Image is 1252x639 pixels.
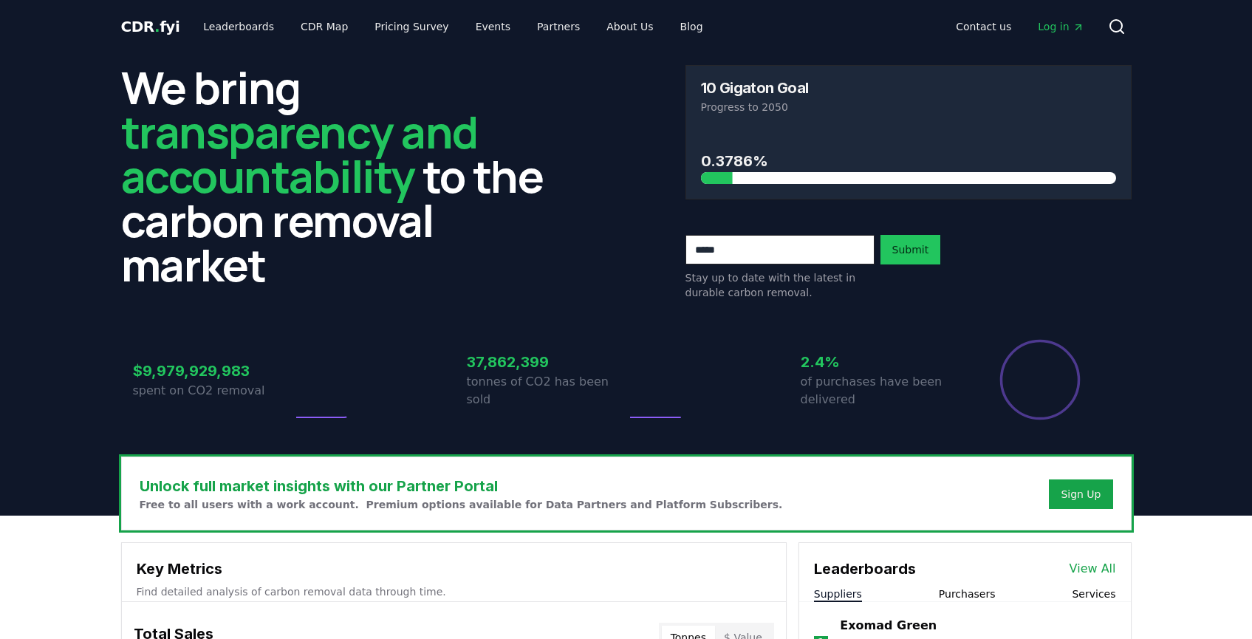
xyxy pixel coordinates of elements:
[467,373,626,409] p: tonnes of CO2 has been sold
[121,18,180,35] span: CDR fyi
[1072,587,1115,601] button: Services
[467,351,626,373] h3: 37,862,399
[999,338,1081,421] div: Percentage of sales delivered
[121,65,567,287] h2: We bring to the carbon removal market
[1061,487,1101,502] a: Sign Up
[137,558,771,580] h3: Key Metrics
[701,150,1116,172] h3: 0.3786%
[668,13,715,40] a: Blog
[133,360,293,382] h3: $9,979,929,983
[701,81,809,95] h3: 10 Gigaton Goal
[701,100,1116,115] p: Progress to 2050
[140,497,783,512] p: Free to all users with a work account. Premium options available for Data Partners and Platform S...
[1026,13,1095,40] a: Log in
[801,373,960,409] p: of purchases have been delivered
[944,13,1023,40] a: Contact us
[801,351,960,373] h3: 2.4%
[525,13,592,40] a: Partners
[1070,560,1116,578] a: View All
[880,235,941,264] button: Submit
[685,270,875,300] p: Stay up to date with the latest in durable carbon removal.
[154,18,160,35] span: .
[464,13,522,40] a: Events
[121,101,478,206] span: transparency and accountability
[191,13,286,40] a: Leaderboards
[133,382,293,400] p: spent on CO2 removal
[1038,19,1084,34] span: Log in
[840,617,937,635] a: Exomad Green
[363,13,460,40] a: Pricing Survey
[137,584,771,599] p: Find detailed analysis of carbon removal data through time.
[814,587,862,601] button: Suppliers
[939,587,996,601] button: Purchasers
[595,13,665,40] a: About Us
[814,558,916,580] h3: Leaderboards
[1049,479,1112,509] button: Sign Up
[191,13,714,40] nav: Main
[289,13,360,40] a: CDR Map
[944,13,1095,40] nav: Main
[121,16,180,37] a: CDR.fyi
[140,475,783,497] h3: Unlock full market insights with our Partner Portal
